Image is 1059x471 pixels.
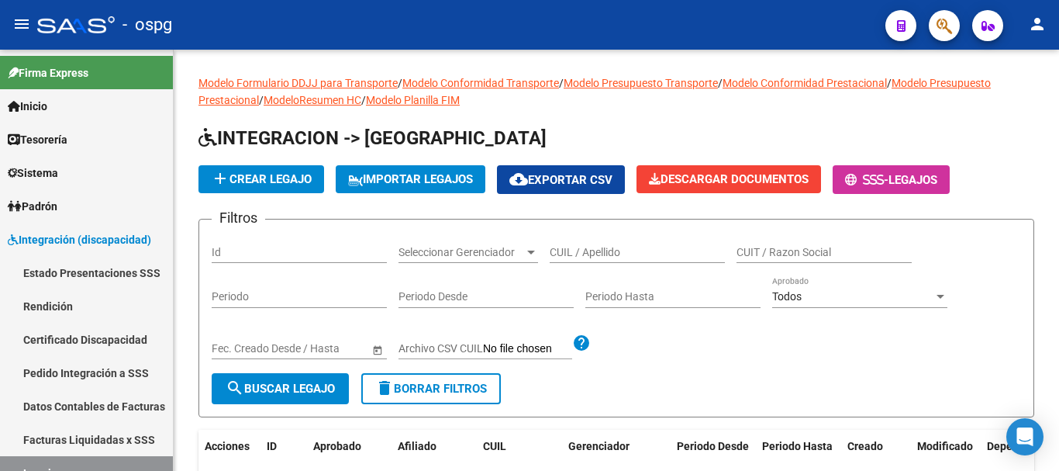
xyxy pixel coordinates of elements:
span: Todos [772,290,802,303]
span: CUIL [483,440,506,452]
button: Crear Legajo [198,165,324,193]
div: Open Intercom Messenger [1006,418,1043,455]
span: Borrar Filtros [375,382,487,396]
h3: Filtros [212,207,265,229]
span: INTEGRACION -> [GEOGRAPHIC_DATA] [198,127,547,149]
span: ID [267,440,277,452]
button: Exportar CSV [497,165,625,194]
button: Buscar Legajo [212,373,349,404]
span: Inicio [8,98,47,115]
span: Descargar Documentos [649,172,809,186]
button: Open calendar [369,341,385,358]
span: - [845,173,888,187]
span: Buscar Legajo [226,382,335,396]
mat-icon: menu [12,15,31,33]
mat-icon: help [572,334,591,352]
a: Modelo Conformidad Transporte [402,77,559,89]
a: Modelo Planilla FIM [366,94,460,106]
a: Modelo Presupuesto Transporte [564,77,718,89]
span: IMPORTAR LEGAJOS [348,172,473,186]
input: Fecha fin [281,342,357,355]
button: Descargar Documentos [636,165,821,193]
span: Integración (discapacidad) [8,231,151,248]
span: Padrón [8,198,57,215]
span: Acciones [205,440,250,452]
span: Firma Express [8,64,88,81]
span: Periodo Desde [677,440,749,452]
span: Modificado [917,440,973,452]
a: Modelo Conformidad Prestacional [723,77,887,89]
span: Creado [847,440,883,452]
span: Archivo CSV CUIL [398,342,483,355]
span: Periodo Hasta [762,440,833,452]
span: Dependencia [987,440,1052,452]
mat-icon: delete [375,379,394,397]
mat-icon: cloud_download [509,170,528,189]
span: Gerenciador [568,440,630,452]
button: Borrar Filtros [361,373,501,404]
input: Fecha inicio [212,342,268,355]
span: Sistema [8,165,58,182]
mat-icon: add [211,169,229,188]
span: Seleccionar Gerenciador [398,246,524,259]
input: Archivo CSV CUIL [483,342,572,356]
span: Crear Legajo [211,172,312,186]
button: -Legajos [833,165,950,194]
mat-icon: search [226,379,244,397]
span: Tesorería [8,131,67,148]
span: Aprobado [313,440,361,452]
a: ModeloResumen HC [264,94,361,106]
mat-icon: person [1028,15,1047,33]
a: Modelo Formulario DDJJ para Transporte [198,77,398,89]
span: Afiliado [398,440,436,452]
span: Legajos [888,173,937,187]
span: Exportar CSV [509,173,612,187]
button: IMPORTAR LEGAJOS [336,165,485,193]
span: - ospg [122,8,172,42]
